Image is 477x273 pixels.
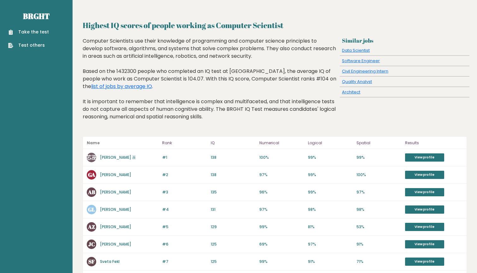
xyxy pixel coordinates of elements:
p: 100% [259,155,304,160]
a: [PERSON_NAME] [100,224,131,229]
p: 135 [211,189,256,195]
p: Numerical [259,139,304,147]
text: GL [88,206,95,213]
p: 98% [308,207,353,212]
a: Take the test [8,29,49,35]
a: View profile [405,188,444,196]
p: 81% [308,224,353,230]
a: [PERSON_NAME] [100,172,131,177]
p: #6 [162,241,207,247]
p: 125 [211,259,256,264]
a: Quality Analyst [342,79,372,85]
a: Test others [8,42,49,49]
text: AZ [88,223,95,230]
b: Name [87,140,100,145]
text: GA [88,171,95,178]
a: Architect [342,89,360,95]
p: #7 [162,259,207,264]
a: Brght [23,11,50,21]
a: [PERSON_NAME] 巫 [100,155,136,160]
a: View profile [405,153,444,162]
p: 97% [308,241,353,247]
a: Civil Engineering Intern [342,68,388,74]
p: 129 [211,224,256,230]
a: View profile [405,258,444,266]
p: 96% [259,189,304,195]
a: Data Scientist [342,47,370,53]
div: Computer Scientists use their knowledge of programming and computer science principles to develop... [83,37,337,130]
p: 91% [308,259,353,264]
p: #1 [162,155,207,160]
a: View profile [405,205,444,214]
text: JC [88,240,95,248]
p: Rank [162,139,207,147]
a: View profile [405,171,444,179]
p: #3 [162,189,207,195]
p: 131 [211,207,256,212]
p: Results [405,139,463,147]
a: View profile [405,240,444,248]
p: #4 [162,207,207,212]
p: 99% [308,172,353,178]
p: Logical [308,139,353,147]
a: list of jobs by average IQ [91,83,152,90]
text: 芯巫 [86,154,97,161]
p: #5 [162,224,207,230]
p: 71% [356,259,401,264]
a: Sveta Fekl [100,259,120,264]
p: 91% [356,241,401,247]
p: 138 [211,155,256,160]
p: 53% [356,224,401,230]
a: [PERSON_NAME] [100,189,131,195]
p: Spatial [356,139,401,147]
p: #2 [162,172,207,178]
h2: Highest IQ scores of people working as Computer Scientist [83,20,467,31]
p: 98% [356,207,401,212]
a: [PERSON_NAME] [100,241,131,247]
p: 69% [259,241,304,247]
h3: Similar jobs [342,37,467,44]
p: 99% [356,155,401,160]
p: 97% [259,172,304,178]
p: 99% [259,224,304,230]
p: 138 [211,172,256,178]
p: 100% [356,172,401,178]
text: AB [88,188,95,196]
p: 125 [211,241,256,247]
p: IQ [211,139,256,147]
p: 97% [259,207,304,212]
a: View profile [405,223,444,231]
p: 99% [308,155,353,160]
a: Software Engineer [342,58,380,64]
text: SF [88,258,95,265]
p: 99% [259,259,304,264]
p: 99% [308,189,353,195]
a: [PERSON_NAME] [100,207,131,212]
p: 97% [356,189,401,195]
